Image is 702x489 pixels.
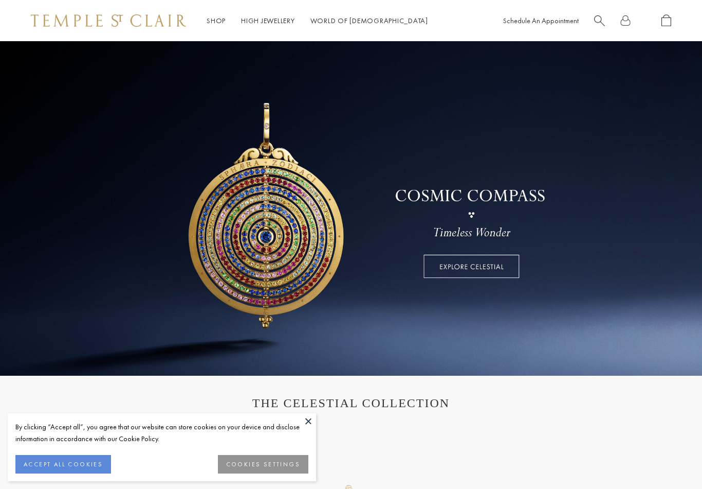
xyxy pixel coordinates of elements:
[207,14,428,27] nav: Main navigation
[503,16,579,25] a: Schedule An Appointment
[241,16,295,25] a: High JewelleryHigh Jewellery
[15,455,111,474] button: ACCEPT ALL COOKIES
[218,455,308,474] button: COOKIES SETTINGS
[661,14,671,27] a: Open Shopping Bag
[15,421,308,445] div: By clicking “Accept all”, you agree that our website can store cookies on your device and disclos...
[41,396,661,410] h1: THE CELESTIAL COLLECTION
[31,14,186,27] img: Temple St. Clair
[207,16,226,25] a: ShopShop
[310,16,428,25] a: World of [DEMOGRAPHIC_DATA]World of [DEMOGRAPHIC_DATA]
[594,14,605,27] a: Search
